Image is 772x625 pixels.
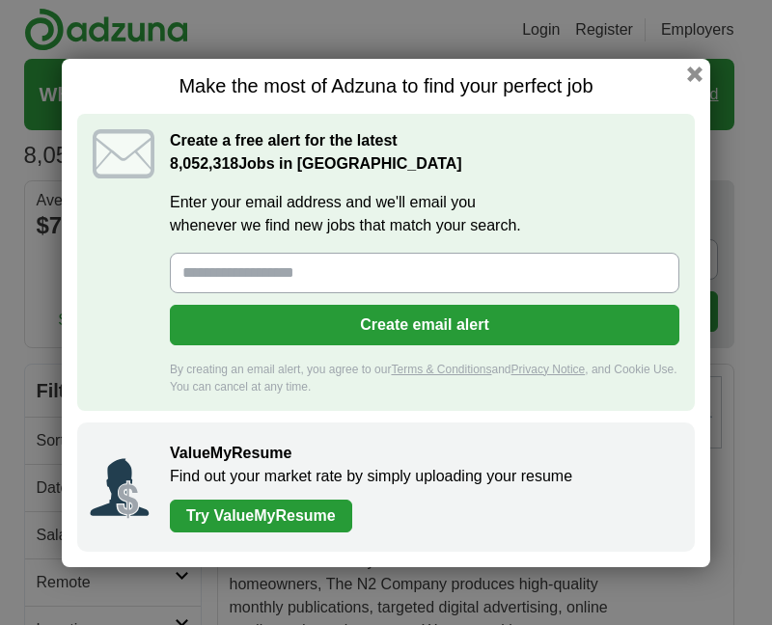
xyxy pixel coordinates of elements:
a: Try ValueMyResume [170,500,352,532]
a: Terms & Conditions [391,363,491,376]
button: Create email alert [170,305,679,345]
h2: Create a free alert for the latest [170,129,679,176]
h1: Make the most of Adzuna to find your perfect job [77,74,695,98]
strong: Jobs in [GEOGRAPHIC_DATA] [170,155,462,172]
span: 8,052,318 [170,152,238,176]
div: By creating an email alert, you agree to our and , and Cookie Use. You can cancel at any time. [170,361,679,395]
img: icon_email.svg [93,129,154,178]
a: Privacy Notice [511,363,586,376]
p: Find out your market rate by simply uploading your resume [170,465,675,488]
h2: ValueMyResume [170,442,675,465]
label: Enter your email address and we'll email you whenever we find new jobs that match your search. [170,191,679,237]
